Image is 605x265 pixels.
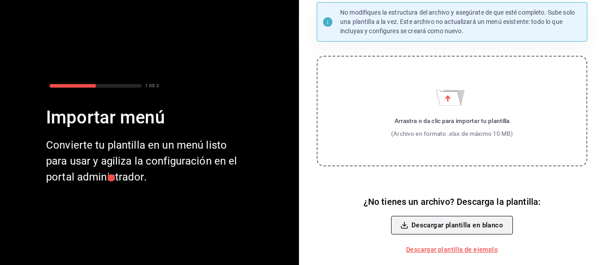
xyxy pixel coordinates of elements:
[364,195,541,209] h6: ¿No tienes un archivo? Descarga la plantilla:
[46,105,244,130] div: Importar menú
[145,82,159,89] div: 1 DE 2
[403,242,501,258] a: Descargar plantilla de ejemplo
[340,8,582,36] p: No modifiques la estructura del archivo y asegúrate de que esté completo. Sube solo una plantilla...
[391,216,513,234] button: Descargar plantilla en blanco
[391,116,513,125] div: Arrastra o da clic para importar tu plantilla
[391,129,513,138] div: (Archivo en formato .xlsx de máximo 10 MB)
[46,137,244,185] div: Convierte tu plantilla en un menú listo para usar y agiliza la configuración en el portal adminis...
[317,56,587,166] label: Importar menú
